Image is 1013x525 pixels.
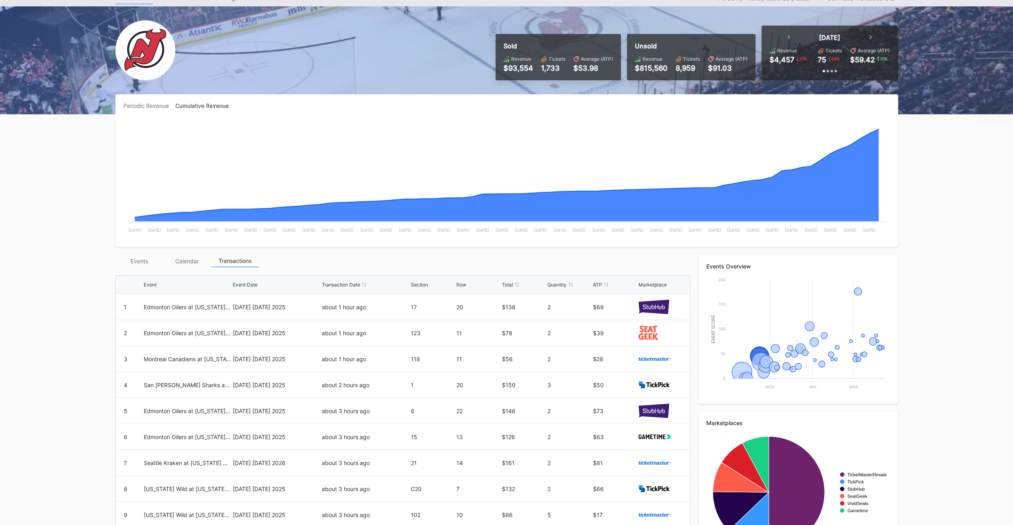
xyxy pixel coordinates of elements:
[511,56,531,62] div: Revenue
[124,356,127,362] div: 3
[593,382,636,388] div: $50
[635,42,747,50] div: Unsold
[688,228,702,233] text: [DATE]
[163,255,211,267] div: Calendar
[322,485,409,492] div: about 3 hours ago
[721,351,726,356] text: 50
[233,459,320,466] div: [DATE] [DATE] 2026
[456,228,470,233] text: [DATE]
[593,330,636,336] div: $39
[233,434,320,440] div: [DATE] [DATE] 2025
[549,56,565,62] div: Tickets
[233,511,320,518] div: [DATE] [DATE] 2025
[593,356,636,362] div: $28
[843,228,856,233] text: [DATE]
[581,56,613,62] div: Average (ATP)
[175,102,235,109] div: Cumulative Revenue
[456,485,500,492] div: 7
[593,485,636,492] div: $66
[711,314,715,343] text: Event Score
[411,511,454,518] div: 102
[124,304,127,310] div: 1
[611,228,624,233] text: [DATE]
[322,408,409,414] div: about 3 hours ago
[769,56,794,64] div: $4,457
[573,64,613,72] div: $53.98
[205,228,218,233] text: [DATE]
[124,382,127,388] div: 4
[765,384,775,389] text: Nov
[638,434,671,439] img: gametime.svg
[593,511,636,518] div: $17
[706,276,890,396] svg: Chart title
[456,408,500,414] div: 22
[719,326,726,331] text: 100
[144,459,231,466] div: Seattle Kraken at [US_STATE] Devils
[418,228,431,233] text: [DATE]
[124,485,127,492] div: 8
[456,330,500,336] div: 11
[144,356,231,362] div: Montreal Canadiens at [US_STATE] Devils
[124,330,127,336] div: 2
[593,408,636,414] div: $73
[804,228,817,233] text: [DATE]
[124,459,127,466] div: 7
[819,34,840,42] div: [DATE]
[765,228,779,233] text: [DATE]
[283,228,296,233] text: [DATE]
[360,228,373,233] text: [DATE]
[398,228,412,233] text: [DATE]
[502,459,545,466] div: $161
[144,282,157,288] div: Event
[411,304,454,310] div: 17
[825,48,842,54] div: Tickets
[322,282,360,288] div: Transaction Date
[495,228,508,233] text: [DATE]
[708,64,747,72] div: $91.03
[437,228,450,233] text: [DATE]
[411,282,428,288] div: Section
[244,228,257,233] text: [DATE]
[502,282,513,288] div: Total
[411,434,454,440] div: 15
[547,511,591,518] div: 5
[879,56,888,62] div: 11 %
[456,382,500,388] div: 20
[547,304,591,310] div: 2
[553,228,566,233] text: [DATE]
[706,263,890,270] div: Events Overview
[322,434,409,440] div: about 3 hours ago
[847,508,868,513] text: Gametime
[638,485,671,492] img: TickPick_logo.svg
[456,434,500,440] div: 13
[144,511,231,518] div: [US_STATE] Wild at [US_STATE] Devils
[502,485,545,492] div: $132
[144,434,231,440] div: Edmonton Oilers at [US_STATE] Devils
[708,228,721,233] text: [DATE]
[547,282,567,288] div: Quantity
[411,356,454,362] div: 118
[167,228,180,233] text: [DATE]
[785,228,798,233] text: [DATE]
[225,228,238,233] text: [DATE]
[263,228,276,233] text: [DATE]
[638,326,658,340] img: seatGeek.svg
[322,459,409,466] div: about 3 hours ago
[411,485,454,492] div: C20
[456,356,500,362] div: 11
[630,228,644,233] text: [DATE]
[322,511,409,518] div: about 3 hours ago
[322,356,409,362] div: about 1 hour ago
[592,228,605,233] text: [DATE]
[144,408,231,414] div: Edmonton Oilers at [US_STATE] Devils
[638,461,671,465] img: ticketmaster.svg
[379,228,393,233] text: [DATE]
[502,382,545,388] div: $150
[504,64,533,72] div: $93,554
[123,102,175,109] div: Periodic Revenue
[593,282,602,288] div: ATP
[476,228,489,233] text: [DATE]
[456,282,466,288] div: Row
[593,304,636,310] div: $69
[847,501,868,506] text: VividSeats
